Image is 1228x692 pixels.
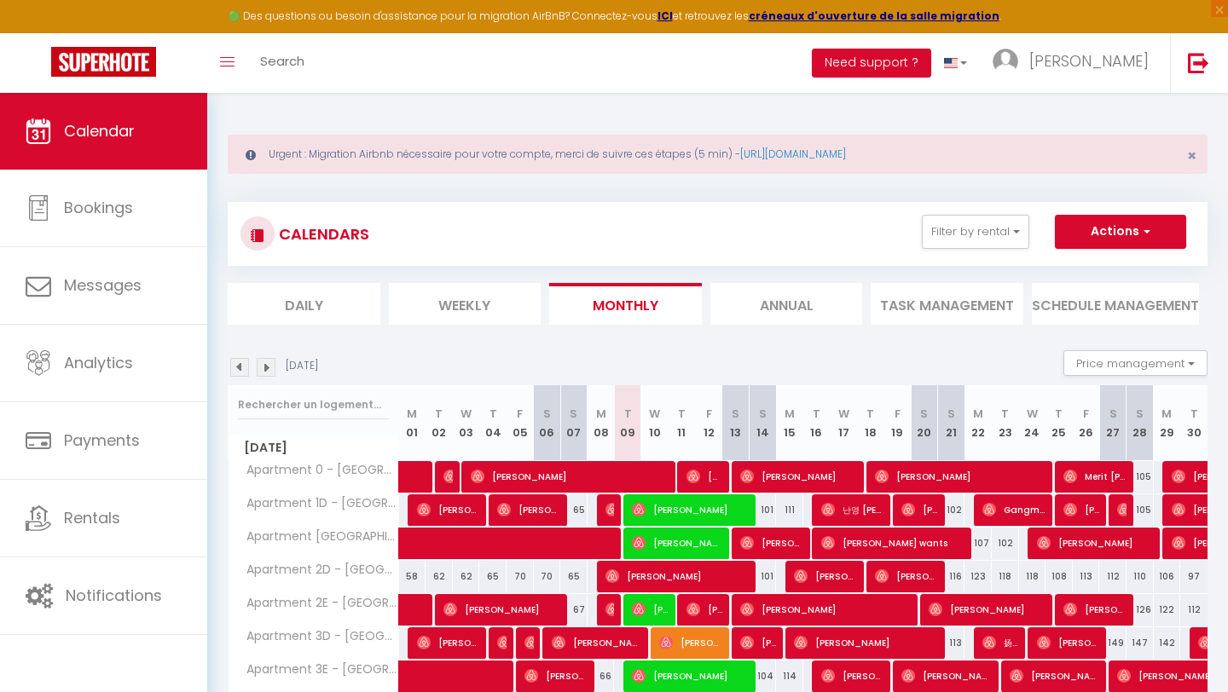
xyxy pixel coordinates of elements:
[992,528,1019,559] div: 102
[570,406,577,422] abbr: S
[740,527,804,559] span: [PERSON_NAME]
[549,283,702,325] li: Monthly
[497,626,507,659] span: [PERSON_NAME]
[614,385,641,461] th: 09
[749,660,776,692] div: 104
[1029,50,1149,72] span: [PERSON_NAME]
[659,626,723,659] span: [PERSON_NAME]
[1063,460,1127,493] span: Merit [PERSON_NAME]
[534,385,561,461] th: 06
[1037,527,1156,559] span: [PERSON_NAME]
[1187,145,1196,166] span: ×
[229,435,398,460] span: [DATE]
[443,460,453,493] span: [PERSON_NAME]
[740,460,859,493] span: [PERSON_NAME]
[605,493,615,526] span: [PERSON_NAME]
[1099,385,1127,461] th: 27
[275,215,369,253] h3: CALENDARS
[749,385,776,461] th: 14
[399,385,426,461] th: 01
[1037,626,1101,659] span: [PERSON_NAME]
[286,358,318,374] p: [DATE]
[64,120,135,141] span: Calendar
[740,147,846,161] a: [URL][DOMAIN_NAME]
[1180,594,1208,626] div: 112
[479,385,507,461] th: 04
[993,49,1018,74] img: ...
[231,561,402,580] span: Apartment 2D - [GEOGRAPHIC_DATA]
[407,406,417,422] abbr: M
[1127,494,1154,526] div: 105
[64,197,133,218] span: Bookings
[560,561,588,592] div: 65
[66,585,162,606] span: Notifications
[231,528,402,546] span: Apartment [GEOGRAPHIC_DATA]
[1154,594,1181,626] div: 122
[507,385,534,461] th: 05
[657,9,673,23] a: ICI
[1055,406,1063,422] abbr: T
[732,406,739,422] abbr: S
[1127,385,1154,461] th: 28
[929,593,1047,626] span: [PERSON_NAME]
[231,627,402,646] span: Apartment 3D - [GEOGRAPHIC_DATA]
[1073,385,1100,461] th: 26
[1109,406,1117,422] abbr: S
[588,385,615,461] th: 08
[740,626,777,659] span: [PERSON_NAME]
[231,461,402,480] span: Apartment 0 - [GEOGRAPHIC_DATA]
[1019,385,1046,461] th: 24
[632,493,750,526] span: [PERSON_NAME]
[453,561,480,592] div: 62
[497,493,561,526] span: [PERSON_NAME] [PERSON_NAME]
[1161,406,1172,422] abbr: M
[740,593,913,626] span: [PERSON_NAME]
[776,660,803,692] div: 114
[992,561,1019,592] div: 118
[1027,406,1038,422] abbr: W
[238,389,389,420] input: Rechercher un logement...
[1154,561,1181,592] div: 106
[776,385,803,461] th: 15
[1127,594,1154,626] div: 126
[1180,385,1208,461] th: 30
[794,626,940,659] span: [PERSON_NAME]
[749,494,776,526] div: 101
[678,406,686,422] abbr: T
[821,527,967,559] span: [PERSON_NAME] wants
[228,283,380,325] li: Daily
[534,561,561,592] div: 70
[64,430,140,451] span: Payments
[920,406,928,422] abbr: S
[51,47,156,77] img: Super Booking
[895,406,901,422] abbr: F
[1073,561,1100,592] div: 113
[1063,350,1208,376] button: Price management
[1127,461,1154,493] div: 105
[453,385,480,461] th: 03
[947,406,955,422] abbr: S
[1010,660,1101,692] span: [PERSON_NAME]
[543,406,551,422] abbr: S
[64,274,142,296] span: Messages
[1063,493,1100,526] span: [PERSON_NAME]
[992,385,1019,461] th: 23
[228,135,1208,174] div: Urgent : Migration Airbnb nécessaire pour votre compte, merci de suivre ces étapes (5 min) -
[624,406,632,422] abbr: T
[686,460,723,493] span: [DATE][PERSON_NAME]
[875,560,939,592] span: [PERSON_NAME]
[821,660,885,692] span: [PERSON_NAME]
[964,528,992,559] div: 107
[641,385,669,461] th: 10
[443,593,562,626] span: [PERSON_NAME]
[710,283,863,325] li: Annual
[460,406,472,422] abbr: W
[749,9,999,23] a: créneaux d'ouverture de la salle migration
[938,627,965,659] div: 113
[1117,493,1127,526] span: [PERSON_NAME]
[964,385,992,461] th: 22
[686,593,723,626] span: [PERSON_NAME]
[507,561,534,592] div: 70
[417,626,481,659] span: [PERSON_NAME]
[588,660,615,692] div: 66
